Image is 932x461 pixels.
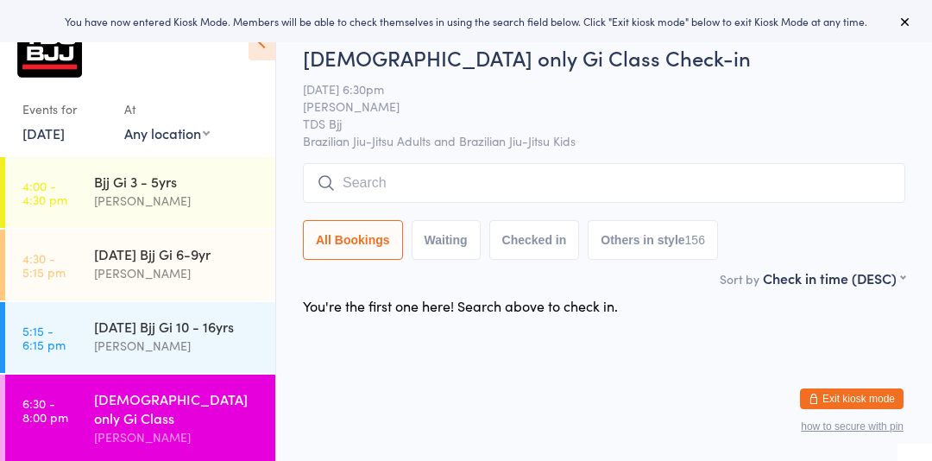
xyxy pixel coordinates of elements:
[720,270,759,287] label: Sort by
[22,396,68,424] time: 6:30 - 8:00 pm
[303,43,905,72] h2: [DEMOGRAPHIC_DATA] only Gi Class Check-in
[801,420,904,433] button: how to secure with pin
[303,115,878,132] span: TDS Bjj
[94,263,261,283] div: [PERSON_NAME]
[22,251,66,279] time: 4:30 - 5:15 pm
[94,317,261,336] div: [DATE] Bjj Gi 10 - 16yrs
[303,132,905,149] span: Brazilian Jiu-Jitsu Adults and Brazilian Jiu-Jitsu Kids
[5,157,275,228] a: 4:00 -4:30 pmBjj Gi 3 - 5yrs[PERSON_NAME]
[94,244,261,263] div: [DATE] Bjj Gi 6-9yr
[22,324,66,351] time: 5:15 - 6:15 pm
[5,302,275,373] a: 5:15 -6:15 pm[DATE] Bjj Gi 10 - 16yrs[PERSON_NAME]
[303,220,403,260] button: All Bookings
[5,230,275,300] a: 4:30 -5:15 pm[DATE] Bjj Gi 6-9yr[PERSON_NAME]
[94,427,261,447] div: [PERSON_NAME]
[94,172,261,191] div: Bjj Gi 3 - 5yrs
[28,14,904,28] div: You have now entered Kiosk Mode. Members will be able to check themselves in using the search fie...
[124,123,210,142] div: Any location
[22,179,67,206] time: 4:00 - 4:30 pm
[303,163,905,203] input: Search
[22,123,65,142] a: [DATE]
[763,268,905,287] div: Check in time (DESC)
[685,233,705,247] div: 156
[22,95,107,123] div: Events for
[303,296,618,315] div: You're the first one here! Search above to check in.
[17,13,82,78] img: gary-porter-tds-bjj
[94,336,261,356] div: [PERSON_NAME]
[303,98,878,115] span: [PERSON_NAME]
[412,220,481,260] button: Waiting
[303,80,878,98] span: [DATE] 6:30pm
[800,388,904,409] button: Exit kiosk mode
[489,220,580,260] button: Checked in
[588,220,718,260] button: Others in style156
[124,95,210,123] div: At
[94,389,261,427] div: [DEMOGRAPHIC_DATA] only Gi Class
[94,191,261,211] div: [PERSON_NAME]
